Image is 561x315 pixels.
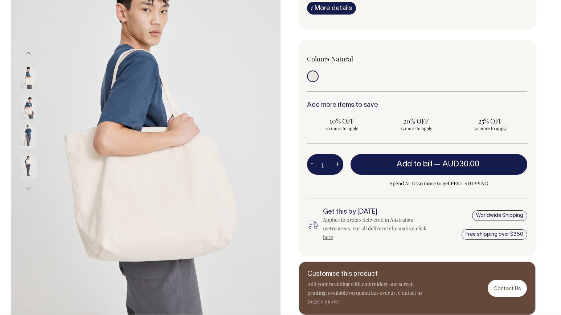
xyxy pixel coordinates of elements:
[442,161,479,168] span: AUD30.00
[385,125,447,131] span: 25 more to apply
[323,215,427,242] div: Applies to orders delivered in Australian metro areas. For all delivery information, .
[307,157,317,172] button: -
[20,153,37,178] img: natural
[23,45,34,61] button: Previous
[459,117,521,125] span: 25% OFF
[311,4,313,12] span: i
[20,64,37,89] img: natural
[307,2,356,15] a: iMore details
[323,209,427,216] h6: Get this by [DATE]
[331,54,353,63] label: Natural
[434,161,481,168] span: —
[23,181,34,197] button: Next
[20,123,37,149] img: natural
[20,93,37,119] img: natural
[332,157,343,172] button: +
[307,54,395,63] div: Colour
[459,125,521,131] span: 50 more to apply
[488,280,527,297] a: Contact Us
[351,179,527,188] span: Spend AUD350 more to get FREE SHIPPING
[381,114,451,133] input: 20% OFF 25 more to apply
[307,102,527,109] h6: Add more items to save
[307,114,377,133] input: 10% OFF 10 more to apply
[327,54,330,63] span: •
[455,114,525,133] input: 25% OFF 50 more to apply
[397,161,432,168] span: Add to bill
[311,117,373,125] span: 10% OFF
[307,271,423,278] h6: Customise this product
[311,125,373,131] span: 10 more to apply
[307,280,423,306] p: Add your branding with embroidery and screen printing, available on quantities over 25. Contact u...
[351,154,527,174] button: Add to bill —AUD30.00
[385,117,447,125] span: 20% OFF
